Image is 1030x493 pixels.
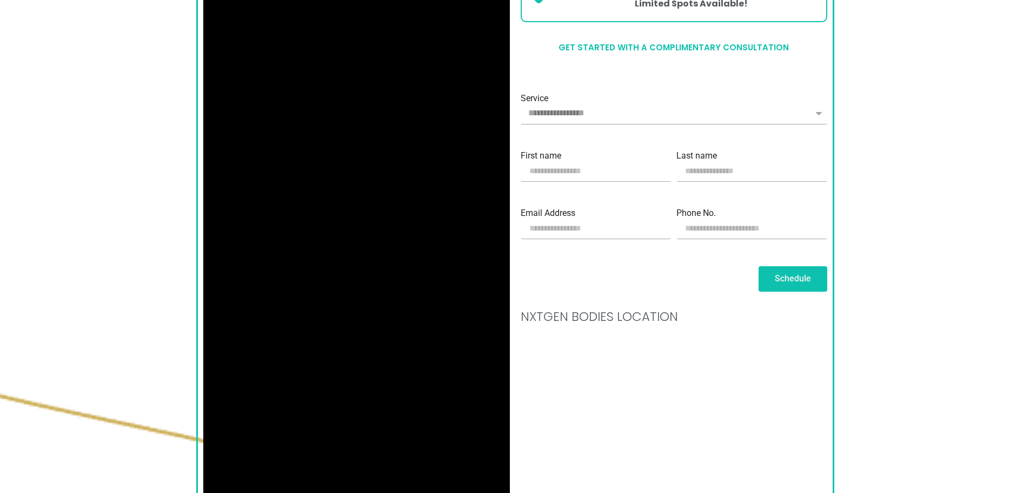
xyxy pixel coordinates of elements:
[676,209,716,218] label: Phone No.
[521,152,561,160] label: First name
[676,152,717,160] label: Last name
[759,266,827,292] button: Schedule
[521,209,575,218] label: Email Address
[521,94,548,103] label: Service
[521,33,827,62] h2: Get started with a complimentary consultation
[521,303,827,331] h2: NxtGen Bodies Location
[775,274,811,283] span: Schedule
